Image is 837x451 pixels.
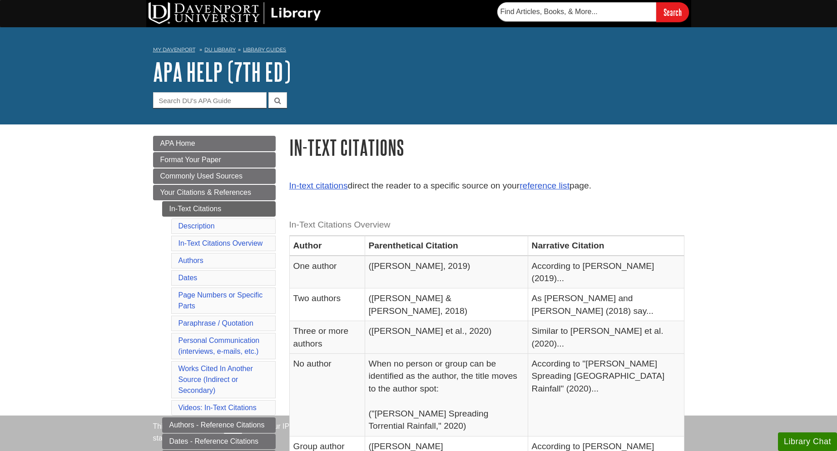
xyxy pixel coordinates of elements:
[178,365,253,394] a: Works Cited In Another Source (Indirect or Secondary)
[149,2,321,24] img: DU Library
[778,432,837,451] button: Library Chat
[204,46,236,53] a: DU Library
[365,256,528,288] td: ([PERSON_NAME], 2019)
[160,188,251,196] span: Your Citations & References
[289,236,365,256] th: Author
[497,2,656,21] input: Find Articles, Books, & More...
[178,222,215,230] a: Description
[178,291,263,310] a: Page Numbers or Specific Parts
[365,236,528,256] th: Parenthetical Citation
[528,321,684,354] td: Similar to [PERSON_NAME] et al. (2020)...
[153,136,276,151] a: APA Home
[289,354,365,436] td: No author
[178,404,257,411] a: Videos: In-Text Citations
[289,179,684,193] p: direct the reader to a specific source on your page.
[243,46,286,53] a: Library Guides
[497,2,689,22] form: Searches DU Library's articles, books, and more
[528,354,684,436] td: According to "[PERSON_NAME] Spreading [GEOGRAPHIC_DATA] Rainfall" (2020)...
[528,236,684,256] th: Narrative Citation
[178,257,203,264] a: Authors
[153,92,267,108] input: Search DU's APA Guide
[162,434,276,449] a: Dates - Reference Citations
[162,417,276,433] a: Authors - Reference Citations
[153,46,195,54] a: My Davenport
[160,139,195,147] span: APA Home
[153,185,276,200] a: Your Citations & References
[289,288,365,321] td: Two authors
[365,354,528,436] td: When no person or group can be identified as the author, the title moves to the author spot: ("[P...
[289,256,365,288] td: One author
[153,44,684,58] nav: breadcrumb
[153,169,276,184] a: Commonly Used Sources
[178,337,260,355] a: Personal Communication(interviews, e-mails, etc.)
[160,156,221,164] span: Format Your Paper
[153,58,291,86] a: APA Help (7th Ed)
[365,288,528,321] td: ([PERSON_NAME] & [PERSON_NAME], 2018)
[289,136,684,159] h1: In-Text Citations
[178,319,253,327] a: Paraphrase / Quotation
[178,274,198,282] a: Dates
[520,181,570,190] a: reference list
[656,2,689,22] input: Search
[162,201,276,217] a: In-Text Citations
[289,215,684,235] caption: In-Text Citations Overview
[160,172,243,180] span: Commonly Used Sources
[365,321,528,354] td: ([PERSON_NAME] et al., 2020)
[289,321,365,354] td: Three or more authors
[528,256,684,288] td: According to [PERSON_NAME] (2019)...
[153,152,276,168] a: Format Your Paper
[528,288,684,321] td: As [PERSON_NAME] and [PERSON_NAME] (2018) say...
[289,181,348,190] a: In-text citations
[178,239,263,247] a: In-Text Citations Overview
